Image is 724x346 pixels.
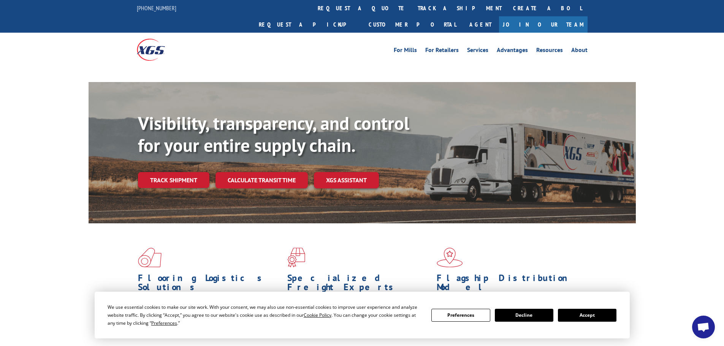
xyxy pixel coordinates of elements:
a: Advantages [497,47,528,55]
span: Cookie Policy [304,312,331,318]
b: Visibility, transparency, and control for your entire supply chain. [138,111,409,157]
a: Track shipment [138,172,209,188]
a: Join Our Team [499,16,588,33]
img: xgs-icon-flagship-distribution-model-red [437,248,463,267]
a: About [571,47,588,55]
div: We use essential cookies to make our site work. With your consent, we may also use non-essential ... [108,303,422,327]
a: Calculate transit time [215,172,308,188]
div: Cookie Consent Prompt [95,292,630,338]
img: xgs-icon-focused-on-flooring-red [287,248,305,267]
img: xgs-icon-total-supply-chain-intelligence-red [138,248,162,267]
a: For Mills [394,47,417,55]
h1: Flagship Distribution Model [437,273,580,295]
a: For Retailers [425,47,459,55]
a: [PHONE_NUMBER] [137,4,176,12]
a: XGS ASSISTANT [314,172,379,188]
a: Agent [462,16,499,33]
a: Resources [536,47,563,55]
button: Accept [558,309,616,322]
span: Preferences [151,320,177,326]
button: Decline [495,309,553,322]
a: Services [467,47,488,55]
a: Customer Portal [363,16,462,33]
div: Open chat [692,316,715,338]
h1: Flooring Logistics Solutions [138,273,282,295]
a: Request a pickup [253,16,363,33]
h1: Specialized Freight Experts [287,273,431,295]
button: Preferences [431,309,490,322]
